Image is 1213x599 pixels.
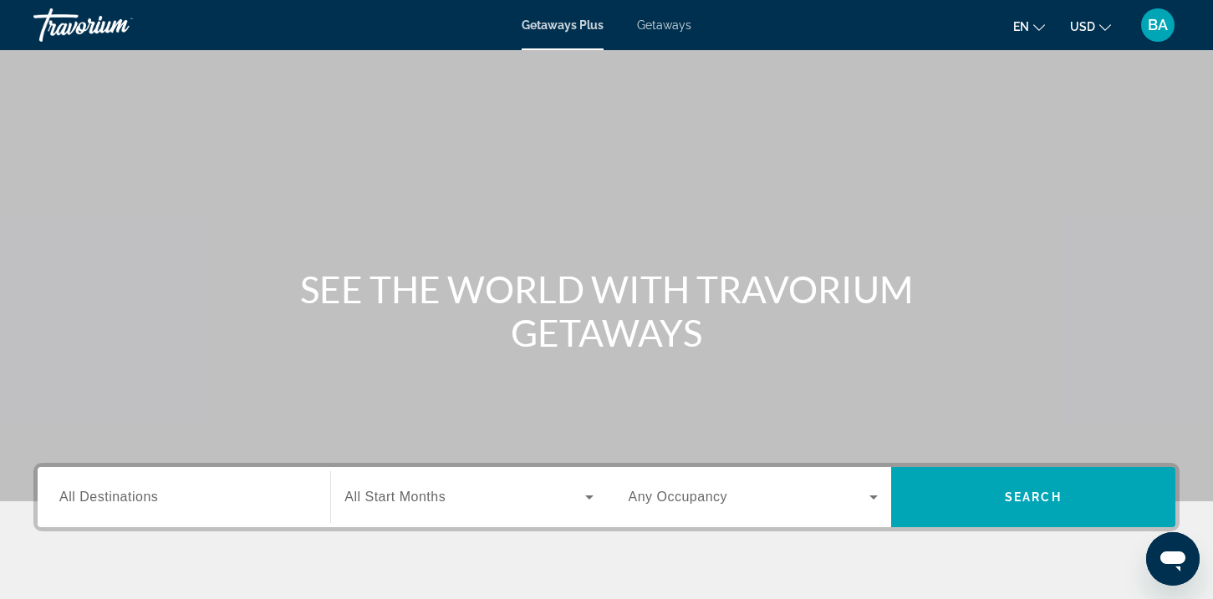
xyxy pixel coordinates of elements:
[1013,14,1045,38] button: Change language
[38,467,1175,527] div: Search widget
[344,490,446,504] span: All Start Months
[1146,532,1200,586] iframe: Button to launch messaging window
[293,267,920,354] h1: SEE THE WORLD WITH TRAVORIUM GETAWAYS
[1136,8,1180,43] button: User Menu
[1013,20,1029,33] span: en
[637,18,691,32] a: Getaways
[1005,490,1062,504] span: Search
[1070,20,1095,33] span: USD
[522,18,604,32] a: Getaways Plus
[1070,14,1111,38] button: Change currency
[629,490,728,504] span: Any Occupancy
[1148,17,1168,33] span: BA
[59,490,158,504] span: All Destinations
[33,3,201,47] a: Travorium
[891,467,1175,527] button: Search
